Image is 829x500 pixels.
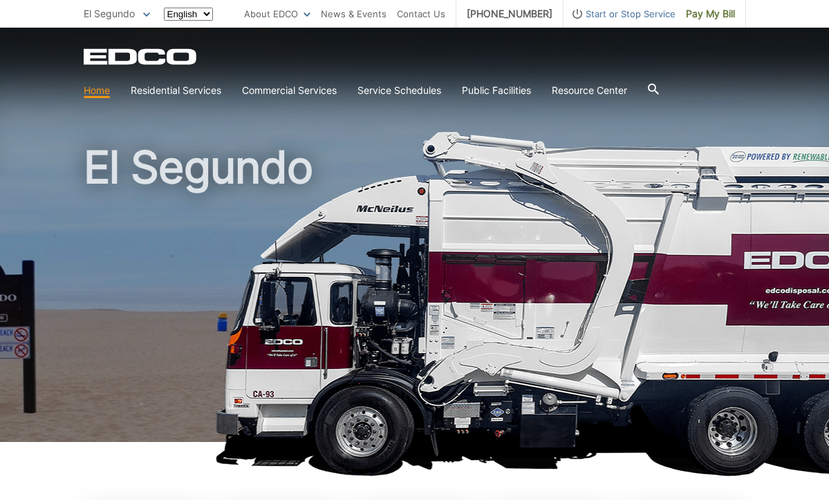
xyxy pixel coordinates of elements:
span: Pay My Bill [686,6,735,21]
a: News & Events [321,6,386,21]
h1: El Segundo [84,145,746,448]
a: EDCD logo. Return to the homepage. [84,48,198,65]
select: Select a language [164,8,213,21]
a: Resource Center [552,83,627,98]
a: Commercial Services [242,83,337,98]
a: About EDCO [244,6,310,21]
a: Public Facilities [462,83,531,98]
a: Residential Services [131,83,221,98]
a: Service Schedules [357,83,441,98]
span: El Segundo [84,8,135,19]
a: Home [84,83,110,98]
a: Contact Us [397,6,445,21]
